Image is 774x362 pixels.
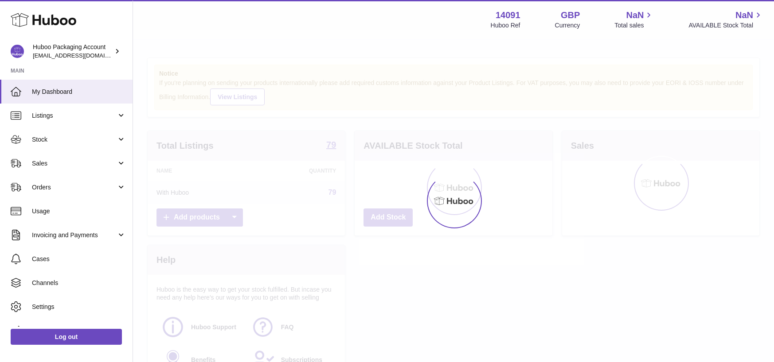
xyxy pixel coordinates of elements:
[614,21,654,30] span: Total sales
[626,9,644,21] span: NaN
[32,183,117,192] span: Orders
[32,303,126,311] span: Settings
[32,88,126,96] span: My Dashboard
[32,112,117,120] span: Listings
[561,9,580,21] strong: GBP
[688,9,763,30] a: NaN AVAILABLE Stock Total
[688,21,763,30] span: AVAILABLE Stock Total
[496,9,520,21] strong: 14091
[32,279,126,287] span: Channels
[614,9,654,30] a: NaN Total sales
[32,255,126,263] span: Cases
[11,329,122,345] a: Log out
[33,43,113,60] div: Huboo Packaging Account
[32,135,117,144] span: Stock
[11,45,24,58] img: internalAdmin-14091@internal.huboo.com
[491,21,520,30] div: Huboo Ref
[32,231,117,239] span: Invoicing and Payments
[735,9,753,21] span: NaN
[32,327,126,335] span: Returns
[33,52,130,59] span: [EMAIL_ADDRESS][DOMAIN_NAME]
[32,207,126,216] span: Usage
[32,159,117,168] span: Sales
[555,21,580,30] div: Currency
